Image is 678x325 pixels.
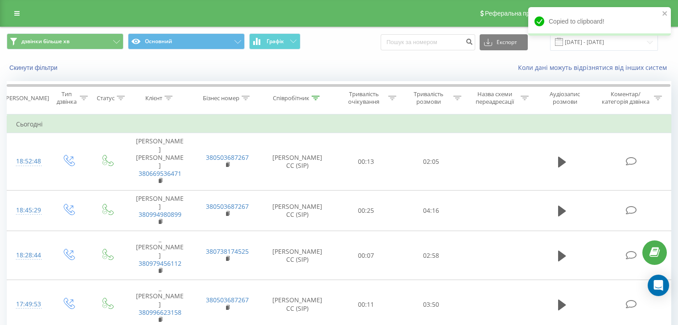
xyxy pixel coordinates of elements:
div: Аудіозапис розмови [539,90,591,106]
a: 380994980899 [139,210,181,219]
button: Основний [128,33,245,49]
a: 380503687267 [206,296,249,304]
button: Графік [249,33,300,49]
div: Тип дзвінка [56,90,77,106]
button: Експорт [480,34,528,50]
td: 00:25 [334,190,399,231]
td: 02:05 [399,133,463,190]
a: 380979456112 [139,259,181,268]
a: 380503687267 [206,202,249,211]
div: 18:28:44 [16,247,40,264]
button: Скинути фільтри [7,64,62,72]
td: 04:16 [399,190,463,231]
div: [PERSON_NAME] [4,94,49,102]
span: дзвінки більше хв [21,38,70,45]
div: Бізнес номер [203,94,239,102]
span: Реферальна програма [485,10,551,17]
td: [PERSON_NAME] CC (SIP) [261,231,334,280]
div: Статус [97,94,115,102]
td: [PERSON_NAME] CC (SIP) [261,133,334,190]
div: Copied to clipboard! [528,7,671,36]
td: 02:58 [399,231,463,280]
a: 380996623158 [139,308,181,317]
div: Співробітник [273,94,309,102]
div: Open Intercom Messenger [648,275,669,296]
a: 380669536471 [139,169,181,178]
div: Тривалість розмови [407,90,451,106]
a: 380503687267 [206,153,249,162]
span: Графік [267,38,284,45]
a: 380738174525 [206,247,249,256]
td: 00:07 [334,231,399,280]
td: 00:13 [334,133,399,190]
td: [PERSON_NAME] [126,190,193,231]
div: Коментар/категорія дзвінка [600,90,652,106]
div: 17:49:53 [16,296,40,313]
td: Сьогодні [7,115,671,133]
div: Тривалість очікування [342,90,386,106]
td: _ [PERSON_NAME] [126,231,193,280]
a: Коли дані можуть відрізнятися вiд інших систем [518,63,671,72]
td: [PERSON_NAME] [PERSON_NAME] [126,133,193,190]
div: 18:52:48 [16,153,40,170]
td: [PERSON_NAME] CC (SIP) [261,190,334,231]
div: Назва схеми переадресації [472,90,518,106]
div: 18:45:29 [16,202,40,219]
input: Пошук за номером [381,34,475,50]
button: дзвінки більше хв [7,33,123,49]
button: close [662,10,668,18]
div: Клієнт [145,94,162,102]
